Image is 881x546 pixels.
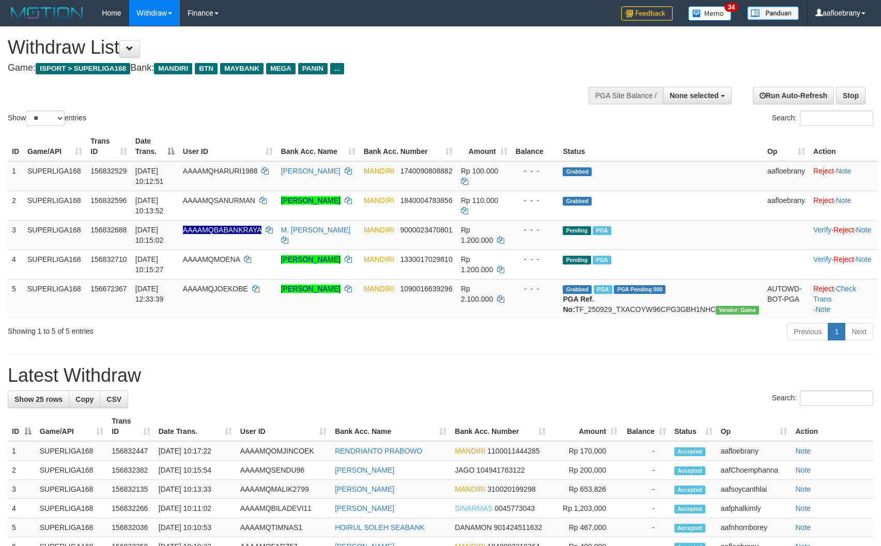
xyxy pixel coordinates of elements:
[8,412,36,441] th: ID: activate to sort column descending
[335,447,422,455] a: RENDRIANTO PRABOWO
[813,226,831,234] a: Verify
[516,195,555,206] div: - - -
[335,466,394,474] a: [PERSON_NAME]
[795,447,811,455] a: Note
[8,499,36,518] td: 4
[236,441,331,461] td: AAAAMQOMJINCOEK
[107,499,154,518] td: 156832266
[131,132,179,161] th: Date Trans.: activate to sort column descending
[674,486,705,494] span: Accepted
[717,412,792,441] th: Op: activate to sort column ascending
[457,132,512,161] th: Amount: activate to sort column ascending
[26,111,65,126] select: Showentries
[183,255,240,263] span: AAAAMQMOENA
[550,499,622,518] td: Rp 1,203,000
[154,518,236,537] td: [DATE] 10:10:53
[670,91,719,100] span: None selected
[360,132,457,161] th: Bank Acc. Number: activate to sort column ascending
[23,132,86,161] th: Game/API: activate to sort column ascending
[36,518,107,537] td: SUPERLIGA168
[364,226,394,234] span: MANDIRI
[220,63,264,74] span: MAYBANK
[281,226,351,234] a: M. [PERSON_NAME]
[8,5,86,21] img: MOTION_logo.png
[717,441,792,461] td: aafloebrany
[36,499,107,518] td: SUPERLIGA168
[550,480,622,499] td: Rp 653,826
[400,196,452,205] span: Copy 1840004783856 to clipboard
[236,461,331,480] td: AAAAMQSENDU96
[75,395,94,403] span: Copy
[335,523,425,532] a: HOIRUL SOLEH SEABANK
[8,322,359,336] div: Showing 1 to 5 of 5 entries
[813,285,834,293] a: Reject
[400,255,452,263] span: Copy 1330017029810 to clipboard
[266,63,296,74] span: MEGA
[36,63,130,74] span: ISPORT > SUPERLIGA168
[364,285,394,293] span: MANDIRI
[809,249,877,279] td: · ·
[298,63,328,74] span: PANIN
[36,412,107,441] th: Game/API: activate to sort column ascending
[107,518,154,537] td: 156832036
[86,132,131,161] th: Trans ID: activate to sort column ascending
[400,167,452,175] span: Copy 1740090808882 to clipboard
[828,323,845,340] a: 1
[516,166,555,176] div: - - -
[8,441,36,461] td: 1
[487,485,535,493] span: Copy 310020199298 to clipboard
[815,305,831,314] a: Note
[559,132,763,161] th: Status
[461,167,498,175] span: Rp 100.000
[154,441,236,461] td: [DATE] 10:17:22
[154,63,192,74] span: MANDIRI
[8,249,23,279] td: 4
[8,279,23,319] td: 5
[674,524,705,533] span: Accepted
[614,285,666,294] span: PGA Pending
[717,461,792,480] td: aafChoemphanna
[331,412,451,441] th: Bank Acc. Name: activate to sort column ascending
[563,295,594,314] b: PGA Ref. No:
[455,485,485,493] span: MANDIRI
[107,480,154,499] td: 156832135
[856,226,872,234] a: Note
[589,87,663,104] div: PGA Site Balance /
[69,391,100,408] a: Copy
[364,255,394,263] span: MANDIRI
[563,285,592,294] span: Grabbed
[135,167,164,185] span: [DATE] 10:12:51
[800,391,873,406] input: Search:
[183,226,261,234] span: Nama rekening ada tanda titik/strip, harap diedit
[487,447,539,455] span: Copy 1100011444285 to clipboard
[183,285,248,293] span: AAAAMQJOEKOBE
[663,87,732,104] button: None selected
[451,412,550,441] th: Bank Acc. Number: activate to sort column ascending
[622,518,670,537] td: -
[461,196,498,205] span: Rp 110.000
[8,111,86,126] label: Show entries
[8,220,23,249] td: 3
[154,480,236,499] td: [DATE] 10:13:33
[107,412,154,441] th: Trans ID: activate to sort column ascending
[494,523,542,532] span: Copy 901424511632 to clipboard
[135,285,164,303] span: [DATE] 12:33:39
[36,461,107,480] td: SUPERLIGA168
[8,365,873,386] h1: Latest Withdraw
[23,279,86,319] td: SUPERLIGA168
[674,505,705,513] span: Accepted
[8,191,23,220] td: 2
[836,196,852,205] a: Note
[763,161,809,191] td: aafloebrany
[856,255,872,263] a: Note
[277,132,360,161] th: Bank Acc. Name: activate to sort column ascending
[179,132,277,161] th: User ID: activate to sort column ascending
[550,441,622,461] td: Rp 170,000
[236,518,331,537] td: AAAAMQTIMNAS1
[36,480,107,499] td: SUPERLIGA168
[791,412,873,441] th: Action
[23,249,86,279] td: SUPERLIGA168
[516,284,555,294] div: - - -
[8,461,36,480] td: 2
[236,480,331,499] td: AAAAMQMALIK2799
